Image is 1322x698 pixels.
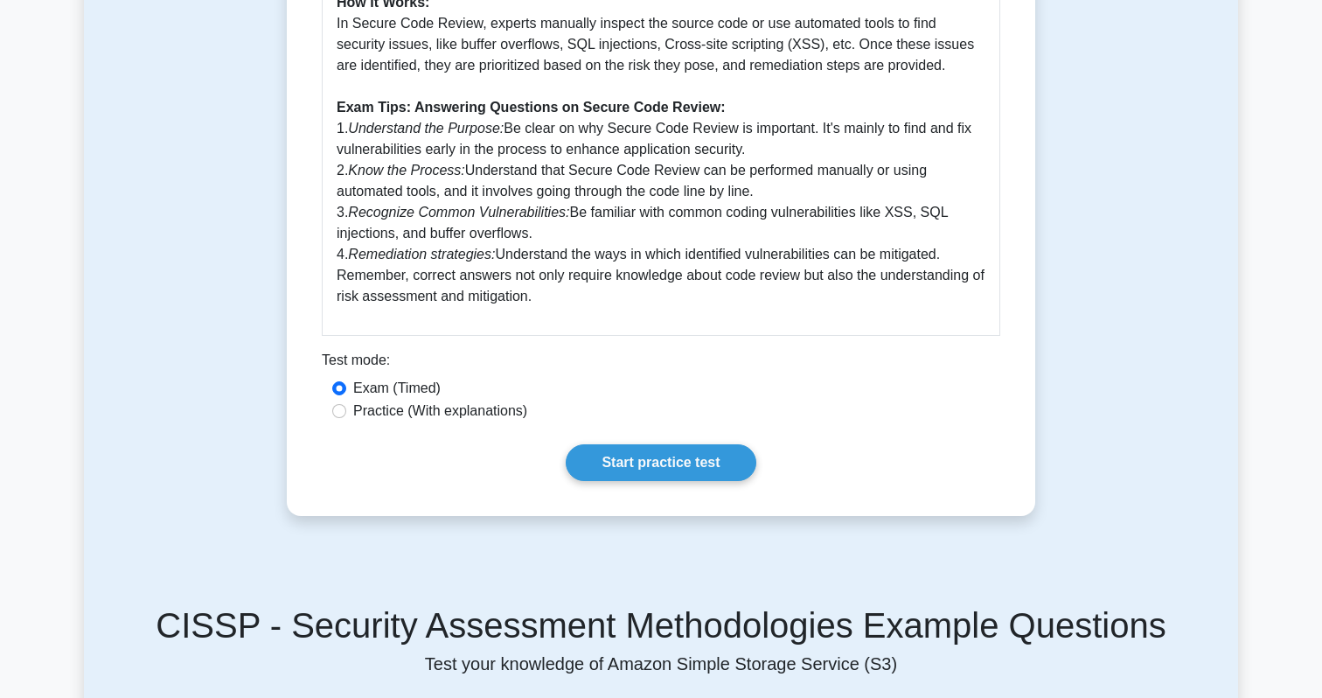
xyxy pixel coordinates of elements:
a: Start practice test [566,444,755,481]
h5: CISSP - Security Assessment Methodologies Example Questions [105,604,1217,646]
label: Exam (Timed) [353,378,441,399]
i: Recognize Common Vulnerabilities: [348,205,569,220]
b: Exam Tips: Answering Questions on Secure Code Review: [337,100,726,115]
label: Practice (With explanations) [353,401,527,422]
p: Test your knowledge of Amazon Simple Storage Service (S3) [105,653,1217,674]
i: Remediation strategies: [348,247,495,262]
i: Know the Process: [348,163,464,178]
div: Test mode: [322,350,1000,378]
i: Understand the Purpose: [348,121,504,136]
